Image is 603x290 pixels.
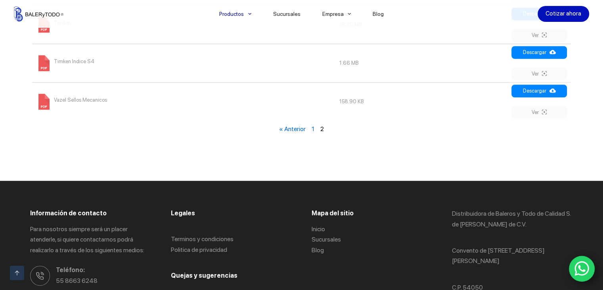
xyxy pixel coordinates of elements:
[171,246,227,253] a: Politica de privacidad
[511,46,567,59] a: Descargar
[54,94,107,106] span: Vazel Sellos Mecanicos
[511,68,567,80] a: Ver
[36,99,107,104] a: Vazel Sellos Mecanicos
[511,29,567,42] a: Ver
[311,246,324,254] a: Blog
[335,44,509,82] td: 1.66 MB
[511,106,567,119] a: Ver
[30,209,151,218] h3: Información de contacto
[511,85,567,97] a: Descargar
[569,256,595,282] a: WhatsApp
[171,209,195,217] span: Legales
[14,6,63,21] img: Balerytodo
[10,266,24,280] a: Ir arriba
[56,265,151,275] span: Teléfono:
[30,224,151,255] p: Para nosotros siempre será un placer atenderle, si quiere contactarnos podrá realizarlo a través ...
[171,272,237,279] span: Quejas y sugerencias
[311,225,325,233] a: Inicio
[312,125,314,133] a: 1
[171,235,234,243] a: Terminos y condiciones
[538,6,589,22] a: Cotizar ahora
[452,209,573,230] p: Distribuidora de Baleros y Todo de Calidad S. de [PERSON_NAME] de C.V.
[311,236,341,243] a: Sucursales
[320,125,324,133] span: 2
[279,125,306,133] a: « Anterior
[36,60,94,66] a: Timken Indice S4
[54,55,94,68] span: Timken Indice S4
[311,209,432,218] h3: Mapa del sitio
[56,277,98,284] a: 55 8663 6248
[335,82,509,121] td: 158.90 KB
[452,246,573,267] p: Convento de [STREET_ADDRESS][PERSON_NAME]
